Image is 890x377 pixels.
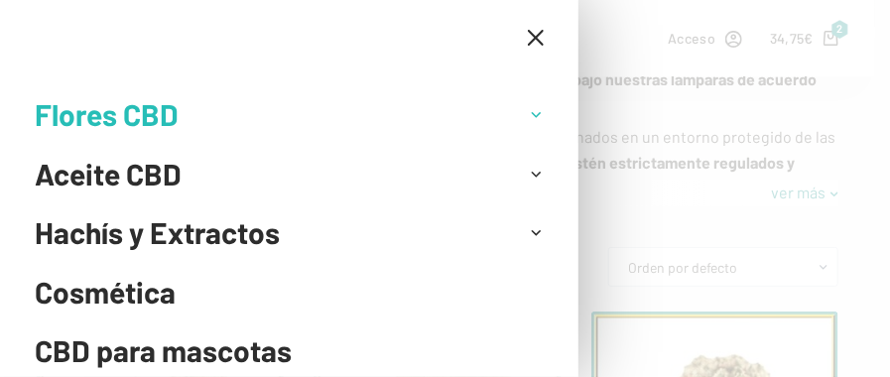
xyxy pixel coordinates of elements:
a: Cosmética [35,263,544,322]
a: Aceite CBD [35,145,514,204]
button: Abrir el menú desplegable [524,102,549,127]
a: Hachís y Extractos [35,203,514,263]
button: Cerrar el cajón [528,30,544,46]
button: Abrir el menú desplegable [524,162,549,187]
button: Abrir el menú desplegable [524,220,549,245]
a: Flores CBD [35,85,514,145]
